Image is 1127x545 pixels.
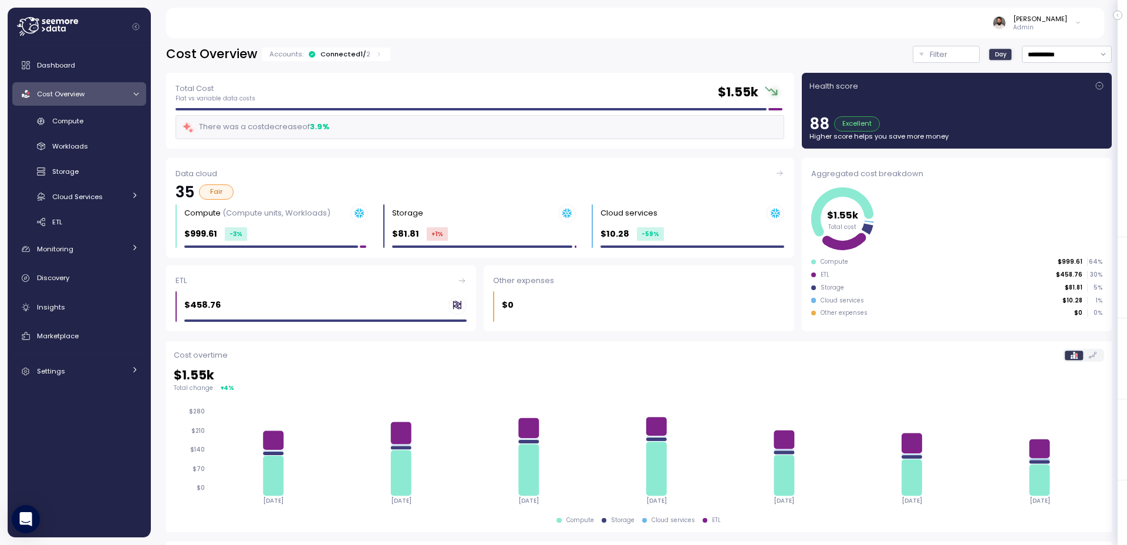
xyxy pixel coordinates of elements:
a: Insights [12,295,146,319]
span: Monitoring [37,244,73,254]
a: Dashboard [12,53,146,77]
p: $0 [1074,309,1082,317]
span: Marketplace [37,331,79,341]
span: Settings [37,366,65,376]
a: Settings [12,360,146,383]
p: 35 [176,184,194,200]
div: ETL [821,271,829,279]
div: Fair [199,184,234,200]
span: Workloads [52,142,88,151]
h2: Cost Overview [166,46,257,63]
div: Storage [821,284,844,292]
p: $81.81 [1065,284,1082,292]
tspan: $70 [193,465,205,473]
a: ETL$458.76 [166,265,476,332]
div: There was a cost decrease of [182,120,329,134]
p: Higher score helps you save more money [809,132,1104,141]
p: $999.61 [184,227,217,241]
p: 1 % [1088,297,1102,305]
a: Storage [12,162,146,181]
span: Discovery [37,273,69,282]
div: Open Intercom Messenger [12,505,40,533]
a: Cost Overview [12,82,146,106]
div: Connected 1 / [320,49,370,59]
a: ETL [12,212,146,231]
p: $0 [502,298,514,312]
div: Other expenses [821,309,868,317]
span: Cost Overview [37,89,85,99]
div: 4 % [224,383,234,392]
tspan: $140 [190,446,205,454]
p: $999.61 [1058,258,1082,266]
div: Cloud services [821,297,864,305]
div: Storage [611,516,635,524]
p: 64 % [1088,258,1102,266]
div: Compute [821,258,848,266]
a: Compute [12,112,146,131]
div: Excellent [834,116,880,132]
p: Flat vs variable data costs [176,95,255,103]
button: Filter [913,46,980,63]
p: Admin [1013,23,1067,32]
tspan: [DATE] [1029,497,1050,504]
a: Monitoring [12,237,146,261]
tspan: [DATE] [518,497,539,504]
div: -3 % [225,227,247,241]
p: $81.81 [392,227,419,241]
a: Marketplace [12,324,146,348]
p: 30 % [1088,271,1102,279]
tspan: Total cost [828,223,856,231]
p: Cost overtime [174,349,228,361]
div: [PERSON_NAME] [1013,14,1067,23]
p: Total change [174,384,213,392]
p: 2 [366,49,370,59]
p: Total Cost [176,83,255,95]
h2: $ 1.55k [718,84,758,101]
tspan: $210 [191,427,205,435]
a: Data cloud35FairCompute (Compute units, Workloads)$999.61-3%Storage $81.81+1%Cloud services $10.2... [166,158,794,257]
p: $458.76 [1056,271,1082,279]
div: +1 % [427,227,448,241]
div: ▾ [221,383,234,392]
div: -59 % [637,227,664,241]
p: (Compute units, Workloads) [222,207,330,218]
tspan: [DATE] [902,497,922,504]
h2: $ 1.55k [174,367,1104,384]
span: Dashboard [37,60,75,70]
div: Cloud services [600,207,657,219]
tspan: [DATE] [774,497,794,504]
div: Storage [392,207,423,219]
tspan: $280 [189,408,205,416]
tspan: $0 [197,484,205,492]
div: Data cloud [176,168,784,180]
tspan: $1.55k [827,208,859,222]
p: Health score [809,80,858,92]
div: ETL [712,516,721,524]
div: 3.9 % [310,121,329,133]
span: ETL [52,217,62,227]
span: Day [995,50,1007,59]
p: Filter [930,49,947,60]
span: Compute [52,116,83,126]
div: ETL [176,275,467,287]
p: $458.76 [184,298,221,312]
button: Collapse navigation [129,22,143,31]
tspan: [DATE] [391,497,411,504]
tspan: [DATE] [263,497,284,504]
span: Storage [52,167,79,176]
a: Cloud Services [12,187,146,206]
a: Discovery [12,267,146,290]
div: Aggregated cost breakdown [811,168,1102,180]
a: Workloads [12,137,146,156]
p: 0 % [1088,309,1102,317]
p: 5 % [1088,284,1102,292]
div: Accounts:Connected1/2 [262,48,390,61]
span: Cloud Services [52,192,103,201]
tspan: [DATE] [646,497,667,504]
img: ACg8ocLskjvUhBDgxtSFCRx4ztb74ewwa1VrVEuDBD_Ho1mrTsQB-QE=s96-c [993,16,1005,29]
span: Insights [37,302,65,312]
p: Accounts: [269,49,303,59]
p: $10.28 [600,227,629,241]
p: 88 [809,116,829,132]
